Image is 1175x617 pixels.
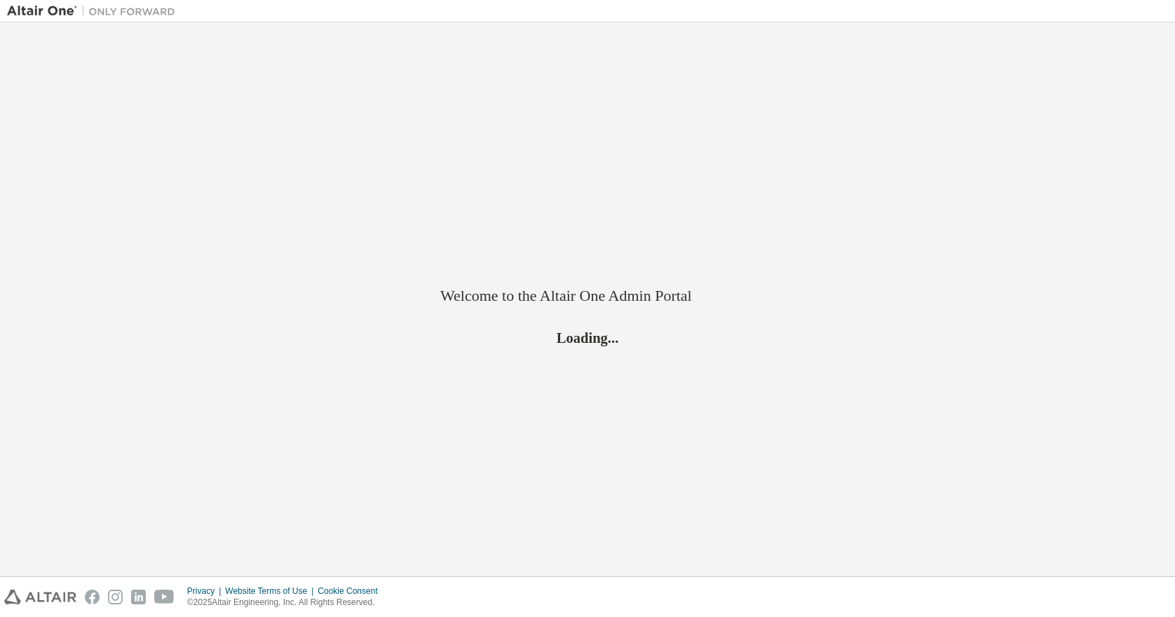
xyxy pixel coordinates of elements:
div: Cookie Consent [318,585,386,597]
img: Altair One [7,4,182,18]
h2: Loading... [440,329,735,347]
img: instagram.svg [108,590,123,604]
h2: Welcome to the Altair One Admin Portal [440,286,735,306]
img: facebook.svg [85,590,100,604]
p: © 2025 Altair Engineering, Inc. All Rights Reserved. [187,597,386,609]
img: youtube.svg [154,590,175,604]
div: Privacy [187,585,225,597]
div: Website Terms of Use [225,585,318,597]
img: linkedin.svg [131,590,146,604]
img: altair_logo.svg [4,590,76,604]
